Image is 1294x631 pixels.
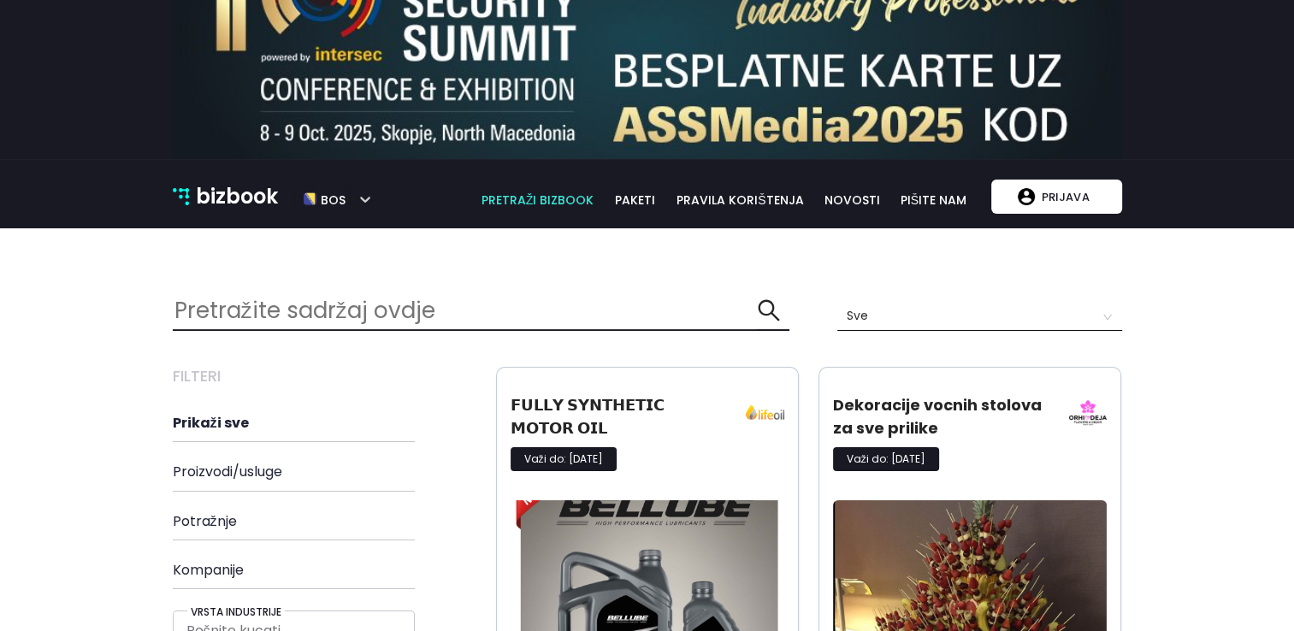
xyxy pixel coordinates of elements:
h5: Vrsta industrije [187,606,285,618]
p: Prijava [1035,180,1095,213]
h3: 𝗙𝗨𝗟𝗟𝗬 𝗦𝗬𝗡𝗧𝗛𝗘𝗧𝗜𝗖 𝗠𝗢𝗧𝗢𝗥 𝗢𝗜𝗟 [511,393,730,439]
h4: Proizvodi/usluge [173,463,476,480]
p: Važi do: [DATE] [833,447,939,471]
h5: bos [316,186,346,208]
a: bizbook [173,180,279,213]
h4: Kompanije [173,562,476,578]
a: paketi [605,191,665,209]
img: bos [304,186,316,214]
span: search [757,298,781,322]
p: bizbook [196,180,278,213]
a: pretraži bizbook [470,191,606,209]
h4: Potražnje [173,513,476,529]
button: Prijava [991,180,1121,214]
img: bizbook [173,188,190,205]
img: account logo [1018,188,1035,205]
input: Pretražite sadržaj ovdje [173,292,758,329]
h3: Dekoracije vocnih stolova za sve prilike [833,393,1053,439]
h3: Filteri [173,367,476,386]
p: Važi do: [DATE] [511,447,617,471]
a: pišite nam [890,191,977,209]
a: novosti [815,191,890,209]
h4: Prikaži sve [173,415,476,431]
a: pravila korištenja [665,191,814,209]
span: Sve [847,303,1113,330]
